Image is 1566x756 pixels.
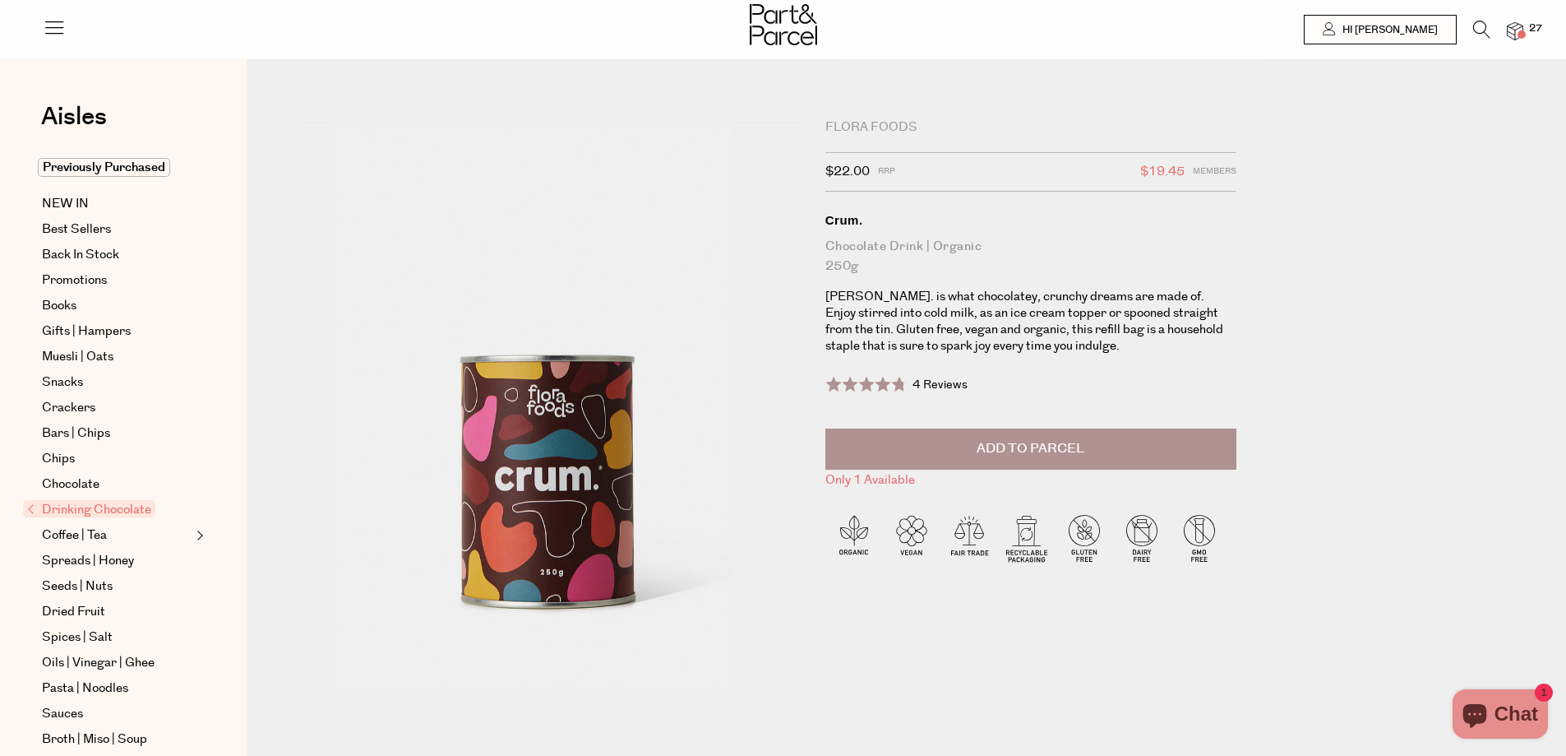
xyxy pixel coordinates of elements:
span: Broth | Miso | Soup [42,730,147,749]
div: Chocolate Drink | Organic 250g [825,237,1236,276]
p: [PERSON_NAME]. is what chocolatey, crunchy dreams are made of. Enjoy stirred into cold milk, as a... [825,289,1236,355]
span: Members [1193,161,1236,183]
span: Muesli | Oats [42,347,113,367]
a: Gifts | Hampers [42,322,192,341]
span: Dried Fruit [42,602,105,622]
span: Gifts | Hampers [42,322,131,341]
span: Books [42,296,76,316]
a: Chocolate [42,475,192,494]
a: Drinking Chocolate [27,500,192,520]
span: 4 Reviews [912,377,968,393]
img: P_P-ICONS-Live_Bec_V11_Recyclable_Packaging.svg [998,509,1056,567]
a: 27 [1507,22,1523,39]
span: Back In Stock [42,245,119,265]
img: P_P-ICONS-Live_Bec_V11_Fair_Trade.svg [940,509,998,567]
button: Expand/Collapse Coffee | Tea [192,526,204,545]
a: Best Sellers [42,220,192,239]
a: Aisles [41,104,107,146]
span: Chips [42,449,75,469]
img: Part&Parcel [750,4,817,45]
a: Chips [42,449,192,469]
span: Bars | Chips [42,424,110,443]
div: Crum. [825,212,1236,229]
span: Snacks [42,373,83,392]
div: Flora Foods [825,119,1236,136]
span: Oils | Vinegar | Ghee [42,653,155,673]
a: Back In Stock [42,245,192,265]
span: Coffee | Tea [42,526,107,545]
span: Best Sellers [42,220,111,239]
img: P_P-ICONS-Live_Bec_V11_Vegan.svg [883,509,940,567]
span: Add to Parcel [977,439,1084,458]
a: Pasta | Noodles [42,679,192,698]
a: Books [42,296,192,316]
span: $22.00 [825,161,870,183]
a: Muesli | Oats [42,347,192,367]
img: P_P-ICONS-Live_Bec_V11_GMO_Free.svg [1171,509,1228,567]
button: Add to Parcel [825,429,1236,470]
a: NEW IN [42,194,192,214]
span: RRP [878,161,895,183]
span: Aisles [41,99,107,135]
a: Spreads | Honey [42,551,192,571]
img: P_P-ICONS-Live_Bec_V11_Gluten_Free.svg [1056,509,1113,567]
a: Promotions [42,271,192,290]
span: Seeds | Nuts [42,577,113,596]
span: Promotions [42,271,107,290]
span: NEW IN [42,194,89,214]
span: Previously Purchased [38,158,170,177]
a: Sauces [42,704,192,724]
a: Dried Fruit [42,602,192,622]
span: Spreads | Honey [42,551,134,571]
span: Pasta | Noodles [42,679,128,698]
img: P_P-ICONS-Live_Bec_V11_Dairy_Free.svg [1113,509,1171,567]
span: Hi [PERSON_NAME] [1338,23,1438,37]
a: Coffee | Tea [42,526,192,545]
a: Hi [PERSON_NAME] [1304,15,1457,44]
a: Seeds | Nuts [42,577,192,596]
a: Previously Purchased [42,158,192,178]
span: Chocolate [42,475,99,494]
span: Drinking Chocolate [23,500,155,517]
span: Spices | Salt [42,628,113,647]
a: Spices | Salt [42,628,192,647]
img: P_P-ICONS-Live_Bec_V11_Organic.svg [825,509,883,567]
a: Oils | Vinegar | Ghee [42,653,192,673]
span: Crackers [42,398,95,418]
inbox-online-store-chat: Shopify online store chat [1448,689,1553,743]
span: $19.45 [1140,161,1185,183]
a: Broth | Miso | Soup [42,730,192,749]
a: Snacks [42,373,192,392]
img: Crum. [296,125,801,721]
span: 27 [1525,21,1546,36]
span: Sauces [42,704,83,724]
a: Crackers [42,398,192,418]
a: Bars | Chips [42,424,192,443]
